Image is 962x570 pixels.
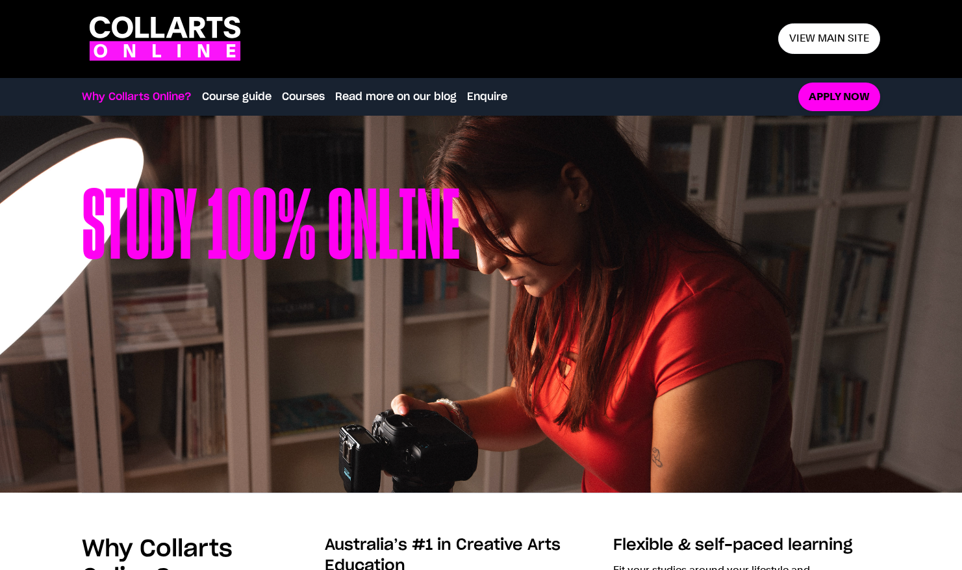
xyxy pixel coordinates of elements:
[467,89,507,105] a: Enquire
[82,181,460,428] h1: Study 100% online
[778,23,880,54] a: View main site
[202,89,272,105] a: Course guide
[335,89,457,105] a: Read more on our blog
[282,89,325,105] a: Courses
[82,89,192,105] a: Why Collarts Online?
[613,535,881,556] h3: Flexible & self-paced learning
[798,83,880,112] a: Apply now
